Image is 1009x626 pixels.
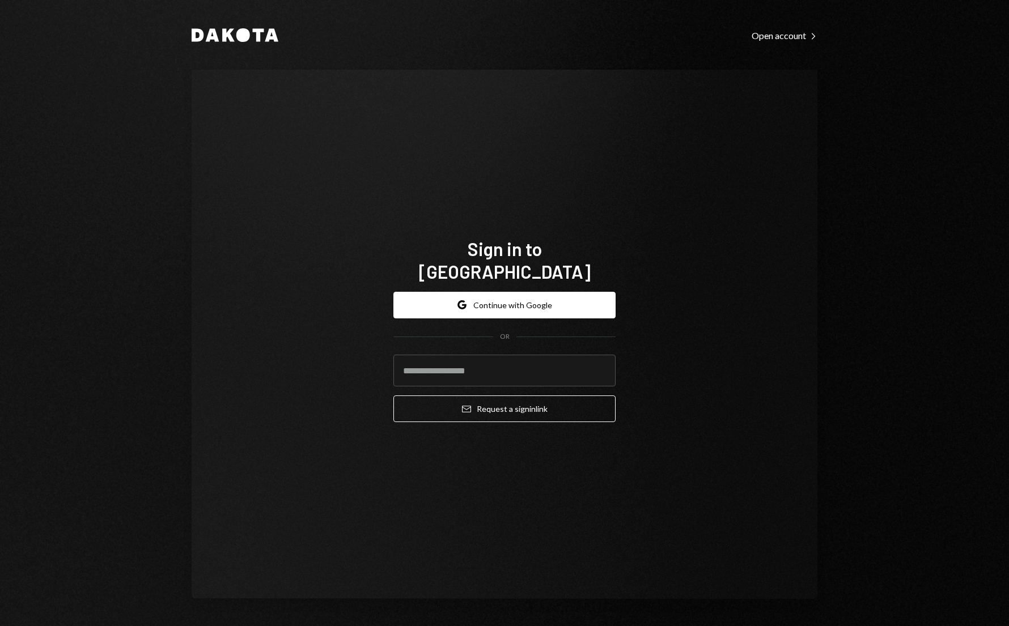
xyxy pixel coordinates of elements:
[500,332,510,342] div: OR
[752,30,817,41] div: Open account
[393,237,616,283] h1: Sign in to [GEOGRAPHIC_DATA]
[752,29,817,41] a: Open account
[393,292,616,318] button: Continue with Google
[393,395,616,422] button: Request a signinlink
